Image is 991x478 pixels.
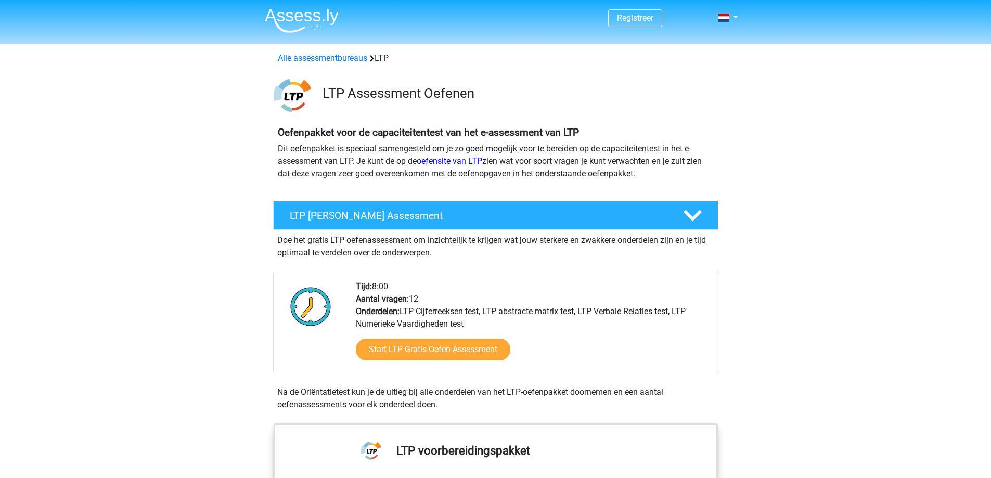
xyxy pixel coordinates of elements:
div: 8:00 12 LTP Cijferreeksen test, LTP abstracte matrix test, LTP Verbale Relaties test, LTP Numerie... [348,280,717,373]
a: LTP [PERSON_NAME] Assessment [269,201,723,230]
b: Oefenpakket voor de capaciteitentest van het e-assessment van LTP [278,126,579,138]
img: ltp.png [274,77,311,114]
a: Registreer [617,13,653,23]
div: Na de Oriëntatietest kun je de uitleg bij alle onderdelen van het LTP-oefenpakket doornemen en ee... [273,386,718,411]
b: Onderdelen: [356,306,400,316]
a: oefensite van LTP [417,156,482,166]
a: Start LTP Gratis Oefen Assessment [356,339,510,360]
h4: LTP [PERSON_NAME] Assessment [290,210,666,222]
p: Dit oefenpakket is speciaal samengesteld om je zo goed mogelijk voor te bereiden op de capaciteit... [278,143,714,180]
b: Tijd: [356,281,372,291]
div: LTP [274,52,718,64]
div: Doe het gratis LTP oefenassessment om inzichtelijk te krijgen wat jouw sterkere en zwakkere onder... [273,230,718,259]
img: Assessly [265,8,339,33]
h3: LTP Assessment Oefenen [323,85,710,101]
b: Aantal vragen: [356,294,409,304]
img: Klok [285,280,337,332]
a: Alle assessmentbureaus [278,53,367,63]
